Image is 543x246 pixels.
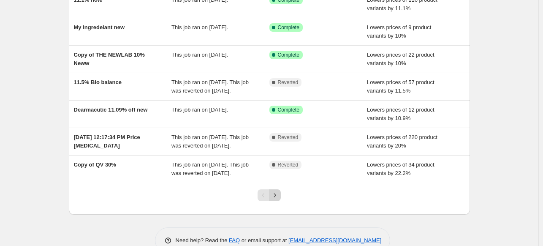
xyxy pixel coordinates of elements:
span: Lowers prices of 12 product variants by 10.9% [367,107,434,121]
span: Lowers prices of 220 product variants by 20% [367,134,437,149]
span: Lowers prices of 22 product variants by 10% [367,52,434,66]
span: This job ran on [DATE]. This job was reverted on [DATE]. [171,79,249,94]
a: [EMAIL_ADDRESS][DOMAIN_NAME] [288,237,381,243]
span: [DATE] 12:17:34 PM Price [MEDICAL_DATA] [74,134,140,149]
span: This job ran on [DATE]. [171,24,228,30]
span: Copy of QV 30% [74,161,116,168]
span: or email support at [240,237,288,243]
nav: Pagination [258,189,281,201]
a: FAQ [229,237,240,243]
span: Reverted [278,134,299,141]
span: Lowers prices of 34 product variants by 22.2% [367,161,434,176]
span: This job ran on [DATE]. [171,52,228,58]
span: Complete [278,24,299,31]
span: My Ingredeiant new [74,24,125,30]
span: Reverted [278,161,299,168]
span: Complete [278,107,299,113]
button: Next [269,189,281,201]
span: Complete [278,52,299,58]
span: Lowers prices of 9 product variants by 10% [367,24,431,39]
span: Reverted [278,79,299,86]
span: Copy of THE NEWLAB 10% Neww [74,52,145,66]
span: Lowers prices of 57 product variants by 11.5% [367,79,434,94]
span: Need help? Read the [176,237,229,243]
span: This job ran on [DATE]. This job was reverted on [DATE]. [171,134,249,149]
span: Dearmacutic 11.09% off new [74,107,148,113]
span: This job ran on [DATE]. This job was reverted on [DATE]. [171,161,249,176]
span: This job ran on [DATE]. [171,107,228,113]
span: 11.5% Bio balance [74,79,122,85]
